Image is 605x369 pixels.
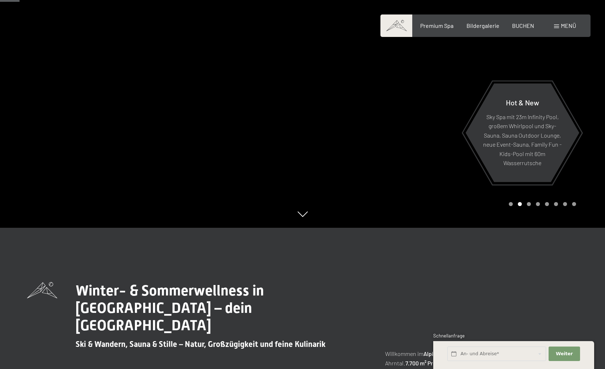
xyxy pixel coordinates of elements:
[466,22,499,29] a: Bildergalerie
[563,202,567,206] div: Carousel Page 7
[549,347,580,361] button: Weiter
[512,22,534,29] a: BUCHEN
[420,22,453,29] a: Premium Spa
[506,202,576,206] div: Carousel Pagination
[554,202,558,206] div: Carousel Page 6
[76,340,325,349] span: Ski & Wandern, Sauna & Stille – Natur, Großzügigkeit und feine Kulinarik
[561,22,576,29] span: Menü
[405,360,461,366] strong: 7.700 m² Premium SPA
[433,333,465,339] span: Schnellanfrage
[527,202,531,206] div: Carousel Page 3
[545,202,549,206] div: Carousel Page 5
[536,202,540,206] div: Carousel Page 4
[465,83,580,183] a: Hot & New Sky Spa mit 23m Infinity Pool, großem Whirlpool und Sky-Sauna, Sauna Outdoor Lounge, ne...
[483,112,562,168] p: Sky Spa mit 23m Infinity Pool, großem Whirlpool und Sky-Sauna, Sauna Outdoor Lounge, neue Event-S...
[506,98,539,106] span: Hot & New
[509,202,513,206] div: Carousel Page 1
[556,351,573,357] span: Weiter
[76,282,264,334] span: Winter- & Sommerwellness in [GEOGRAPHIC_DATA] – dein [GEOGRAPHIC_DATA]
[572,202,576,206] div: Carousel Page 8
[518,202,522,206] div: Carousel Page 2 (Current Slide)
[423,350,550,357] strong: Alpine [GEOGRAPHIC_DATA] [GEOGRAPHIC_DATA]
